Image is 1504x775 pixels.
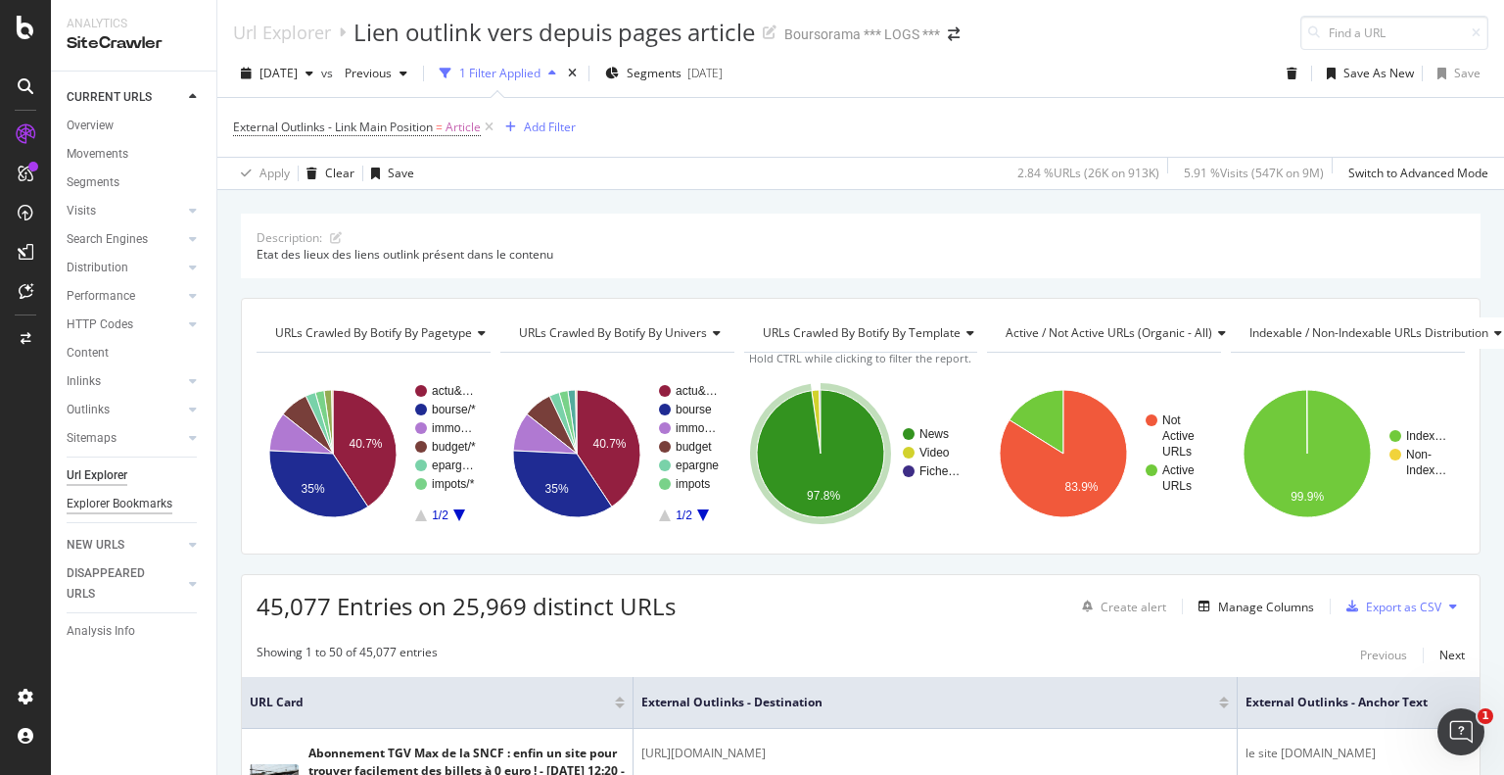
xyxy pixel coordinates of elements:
[1006,324,1212,341] span: Active / Not Active URLs (organic - all)
[67,172,119,193] div: Segments
[67,563,165,605] div: DISAPPEARED URLS
[67,87,183,108] a: CURRENT URLS
[67,465,127,486] div: Url Explorer
[233,119,433,135] span: External Outlinks - Link Main Position
[1360,647,1407,663] div: Previous
[67,229,148,250] div: Search Engines
[763,324,961,341] span: URLs Crawled By Botify By template
[744,368,975,539] svg: A chart.
[1406,448,1432,461] text: Non-
[67,172,203,193] a: Segments
[515,317,736,349] h4: URLs Crawled By Botify By univers
[67,535,183,556] a: NEW URLS
[67,144,203,165] a: Movements
[919,464,960,478] text: Fiche…
[388,165,414,181] div: Save
[67,87,152,108] div: CURRENT URLS
[67,116,203,136] a: Overview
[641,745,1229,762] div: [URL][DOMAIN_NAME]
[1454,65,1480,81] div: Save
[271,317,501,349] h4: URLs Crawled By Botify By pagetype
[564,64,581,83] div: times
[250,694,610,711] span: URL Card
[67,315,133,335] div: HTTP Codes
[676,477,710,491] text: impots
[67,494,203,514] a: Explorer Bookmarks
[1162,479,1192,493] text: URLs
[446,114,481,141] span: Article
[432,403,476,416] text: bourse/*
[500,368,731,539] svg: A chart.
[1249,324,1488,341] span: Indexable / Non-Indexable URLs distribution
[1002,317,1242,349] h4: Active / Not Active URLs
[67,32,201,55] div: SiteCrawler
[1231,368,1462,539] div: A chart.
[592,437,626,451] text: 40.7%
[676,384,718,398] text: actu&…
[257,246,1465,263] div: Etat des lieux des liens outlink présent dans le contenu
[1074,591,1166,622] button: Create alert
[1339,591,1441,622] button: Export as CSV
[676,403,712,416] text: bourse
[67,201,96,221] div: Visits
[67,16,201,32] div: Analytics
[432,58,564,89] button: 1 Filter Applied
[259,65,298,81] span: 2025 Aug. 8th
[257,368,488,539] svg: A chart.
[459,65,540,81] div: 1 Filter Applied
[67,229,183,250] a: Search Engines
[987,368,1218,539] div: A chart.
[676,440,712,454] text: budget
[432,440,476,454] text: budget/*
[1184,165,1324,181] div: 5.91 % Visits ( 547K on 9M )
[1439,647,1465,663] div: Next
[1406,463,1446,477] text: Index…
[67,144,128,165] div: Movements
[67,286,183,307] a: Performance
[432,421,472,435] text: immo…
[1437,708,1484,755] iframe: Intercom live chat
[1300,16,1488,50] input: Find a URL
[676,421,716,435] text: immo…
[1162,429,1195,443] text: Active
[67,535,124,556] div: NEW URLS
[67,371,101,392] div: Inlinks
[337,65,392,81] span: Previous
[67,621,203,642] a: Analysis Info
[919,427,949,441] text: News
[1017,165,1159,181] div: 2.84 % URLs ( 26K on 913K )
[432,459,474,472] text: eparg…
[67,400,110,420] div: Outlinks
[337,58,415,89] button: Previous
[302,482,325,496] text: 35%
[1101,599,1166,615] div: Create alert
[687,65,723,81] div: [DATE]
[233,58,321,89] button: [DATE]
[350,437,383,451] text: 40.7%
[1430,58,1480,89] button: Save
[321,65,337,81] span: vs
[676,509,692,522] text: 1/2
[1439,644,1465,667] button: Next
[325,165,354,181] div: Clear
[1366,599,1441,615] div: Export as CSV
[67,428,117,449] div: Sitemaps
[919,446,950,460] text: Video
[67,315,183,335] a: HTTP Codes
[1360,644,1407,667] button: Previous
[1162,413,1181,427] text: Not
[1343,65,1414,81] div: Save As New
[807,490,840,504] text: 97.8%
[233,22,331,43] div: Url Explorer
[233,158,290,189] button: Apply
[67,116,114,136] div: Overview
[257,590,676,622] span: 45,077 Entries on 25,969 distinct URLs
[749,351,971,365] span: Hold CTRL while clicking to filter the report.
[519,324,707,341] span: URLs Crawled By Botify By univers
[524,119,576,135] div: Add Filter
[67,258,128,278] div: Distribution
[1406,429,1446,443] text: Index…
[67,621,135,642] div: Analysis Info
